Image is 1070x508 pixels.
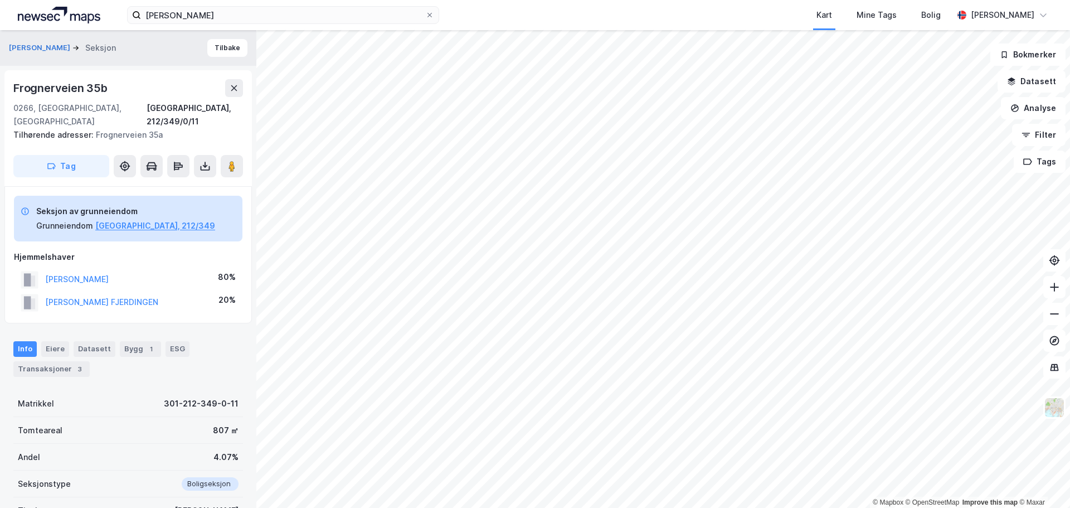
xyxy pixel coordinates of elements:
div: [GEOGRAPHIC_DATA], 212/349/0/11 [147,101,243,128]
iframe: Chat Widget [1014,454,1070,508]
button: Bokmerker [990,43,1066,66]
div: 1 [145,343,157,355]
div: Tomteareal [18,424,62,437]
div: Kart [816,8,832,22]
div: 4.07% [213,451,239,464]
button: Tags [1014,151,1066,173]
img: Z [1044,397,1065,418]
img: logo.a4113a55bc3d86da70a041830d287a7e.svg [18,7,100,23]
div: Datasett [74,341,115,357]
button: Tag [13,155,109,177]
input: Søk på adresse, matrikkel, gårdeiere, leietakere eller personer [141,7,425,23]
div: Bygg [120,341,161,357]
div: Matrikkel [18,397,54,410]
div: ESG [166,341,189,357]
a: OpenStreetMap [906,499,960,506]
div: Mine Tags [857,8,897,22]
a: Mapbox [873,499,903,506]
div: Frognerveien 35a [13,128,234,142]
div: [PERSON_NAME] [971,8,1034,22]
div: 20% [218,293,236,307]
div: 301-212-349-0-11 [164,397,239,410]
div: Seksjon av grunneiendom [36,205,215,218]
div: Grunneiendom [36,219,93,233]
span: Tilhørende adresser: [13,130,96,139]
button: Datasett [998,70,1066,93]
button: [GEOGRAPHIC_DATA], 212/349 [95,219,215,233]
div: Hjemmelshaver [14,250,242,264]
div: 807 ㎡ [213,424,239,437]
div: Transaksjoner [13,361,90,377]
button: Tilbake [207,39,247,57]
div: Info [13,341,37,357]
button: Analyse [1001,97,1066,119]
div: Andel [18,451,40,464]
div: Frognerveien 35b [13,79,110,97]
button: Filter [1012,124,1066,146]
div: 0266, [GEOGRAPHIC_DATA], [GEOGRAPHIC_DATA] [13,101,147,128]
div: Eiere [41,341,69,357]
div: Seksjonstype [18,477,71,491]
a: Improve this map [962,499,1018,506]
div: Bolig [921,8,941,22]
div: 80% [218,270,236,284]
div: 3 [74,364,85,375]
button: [PERSON_NAME] [9,42,72,54]
div: Seksjon [85,41,116,55]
